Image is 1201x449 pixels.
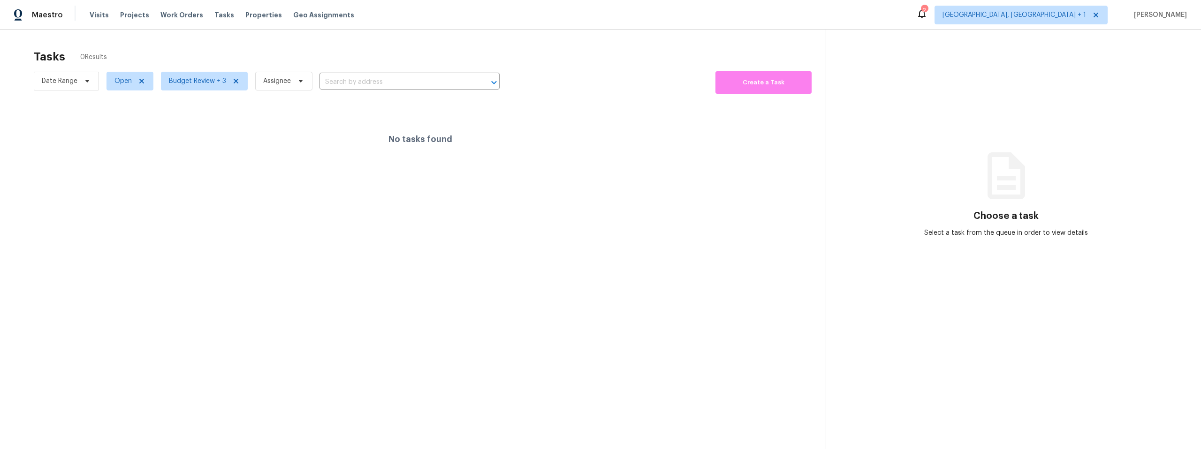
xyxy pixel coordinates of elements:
[1130,10,1187,20] span: [PERSON_NAME]
[715,71,812,94] button: Create a Task
[160,10,203,20] span: Work Orders
[973,211,1039,221] h3: Choose a task
[921,6,927,15] div: 2
[245,10,282,20] span: Properties
[319,75,473,90] input: Search by address
[487,76,501,89] button: Open
[120,10,149,20] span: Projects
[42,76,77,86] span: Date Range
[80,52,107,62] span: 0 Results
[943,10,1086,20] span: [GEOGRAPHIC_DATA], [GEOGRAPHIC_DATA] + 1
[916,228,1096,238] div: Select a task from the queue in order to view details
[388,135,452,144] h4: No tasks found
[169,76,226,86] span: Budget Review + 3
[293,10,354,20] span: Geo Assignments
[114,76,132,86] span: Open
[214,12,234,18] span: Tasks
[90,10,109,20] span: Visits
[263,76,291,86] span: Assignee
[32,10,63,20] span: Maestro
[34,52,65,61] h2: Tasks
[720,77,807,88] span: Create a Task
